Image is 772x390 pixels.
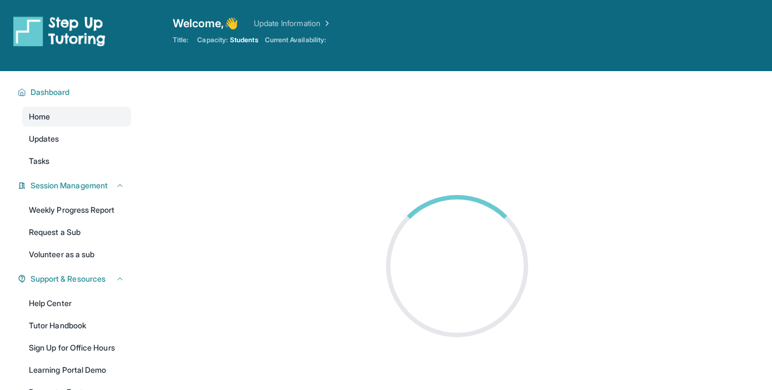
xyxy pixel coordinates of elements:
[22,129,131,149] a: Updates
[26,87,124,98] button: Dashboard
[31,180,108,191] span: Session Management
[29,156,49,167] span: Tasks
[31,273,106,284] span: Support & Resources
[173,36,188,44] span: Title:
[22,244,131,264] a: Volunteer as a sub
[22,338,131,358] a: Sign Up for Office Hours
[31,87,70,98] span: Dashboard
[22,107,131,127] a: Home
[26,180,124,191] button: Session Management
[29,111,50,122] span: Home
[265,36,326,44] span: Current Availability:
[26,273,124,284] button: Support & Resources
[22,151,131,171] a: Tasks
[173,16,238,31] span: Welcome, 👋
[13,16,106,47] img: logo
[320,18,332,29] img: Chevron Right
[254,18,332,29] a: Update Information
[22,360,131,380] a: Learning Portal Demo
[22,316,131,336] a: Tutor Handbook
[22,293,131,313] a: Help Center
[22,200,131,220] a: Weekly Progress Report
[29,133,59,144] span: Updates
[197,36,228,44] span: Capacity:
[22,222,131,242] a: Request a Sub
[230,36,258,44] span: Students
